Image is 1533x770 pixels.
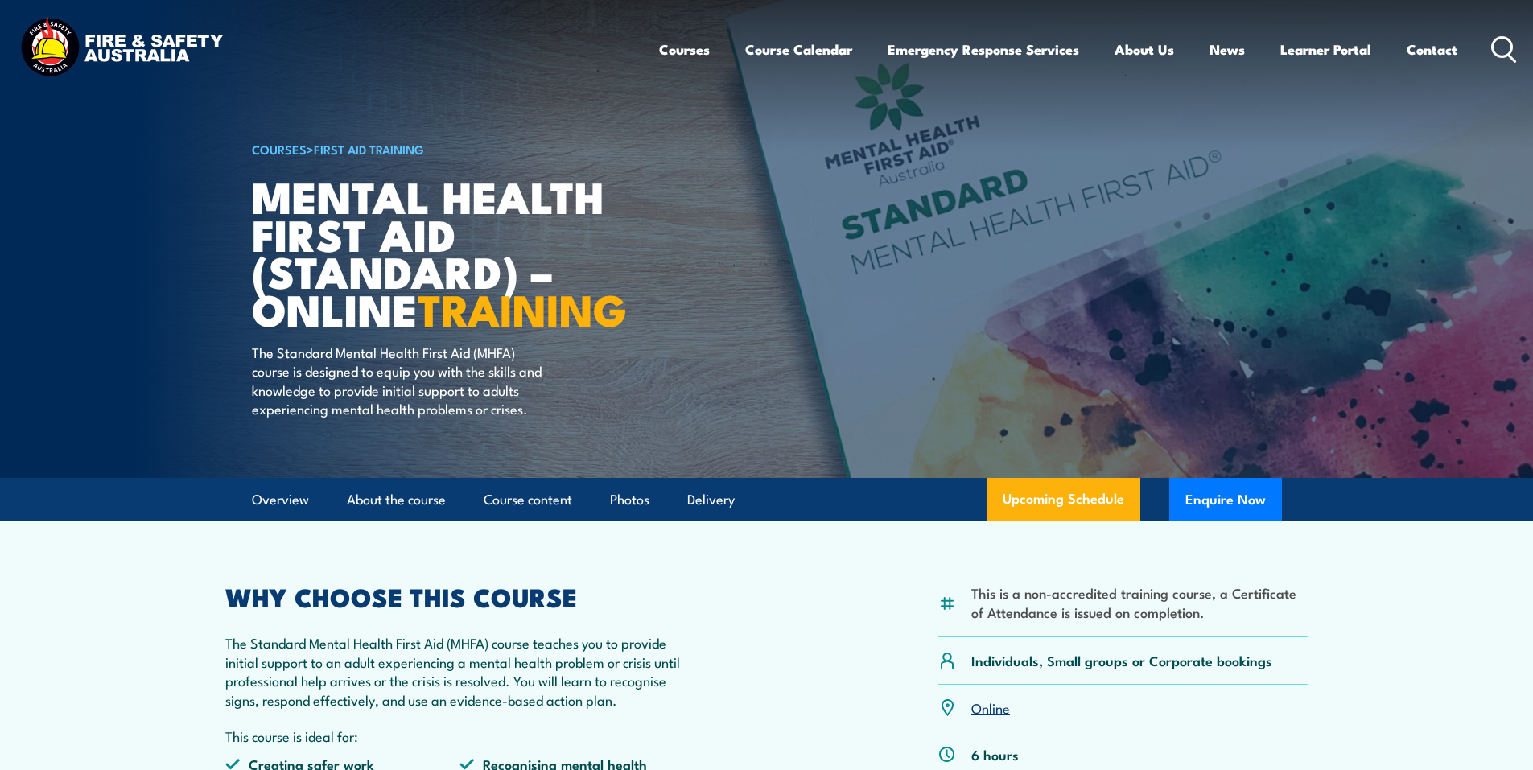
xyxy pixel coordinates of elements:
[971,651,1272,669] p: Individuals, Small groups or Corporate bookings
[610,479,649,521] a: Photos
[252,479,309,521] a: Overview
[1407,28,1457,71] a: Contact
[225,585,695,607] h2: WHY CHOOSE THIS COURSE
[418,274,627,341] strong: TRAINING
[1115,28,1174,71] a: About Us
[252,343,546,418] p: The Standard Mental Health First Aid (MHFA) course is designed to equip you with the skills and k...
[252,139,649,159] h6: >
[225,633,695,709] p: The Standard Mental Health First Aid (MHFA) course teaches you to provide initial support to an a...
[484,479,572,521] a: Course content
[252,177,649,327] h1: Mental Health First Aid (Standard) – Online
[1210,28,1245,71] a: News
[347,479,446,521] a: About the course
[687,479,735,521] a: Delivery
[888,28,1079,71] a: Emergency Response Services
[1280,28,1371,71] a: Learner Portal
[745,28,852,71] a: Course Calendar
[971,698,1010,717] a: Online
[659,28,710,71] a: Courses
[971,583,1308,621] li: This is a non-accredited training course, a Certificate of Attendance is issued on completion.
[971,745,1019,764] p: 6 hours
[225,727,695,745] p: This course is ideal for:
[1169,478,1282,521] button: Enquire Now
[252,140,307,158] a: COURSES
[987,478,1140,521] a: Upcoming Schedule
[314,140,424,158] a: First Aid Training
